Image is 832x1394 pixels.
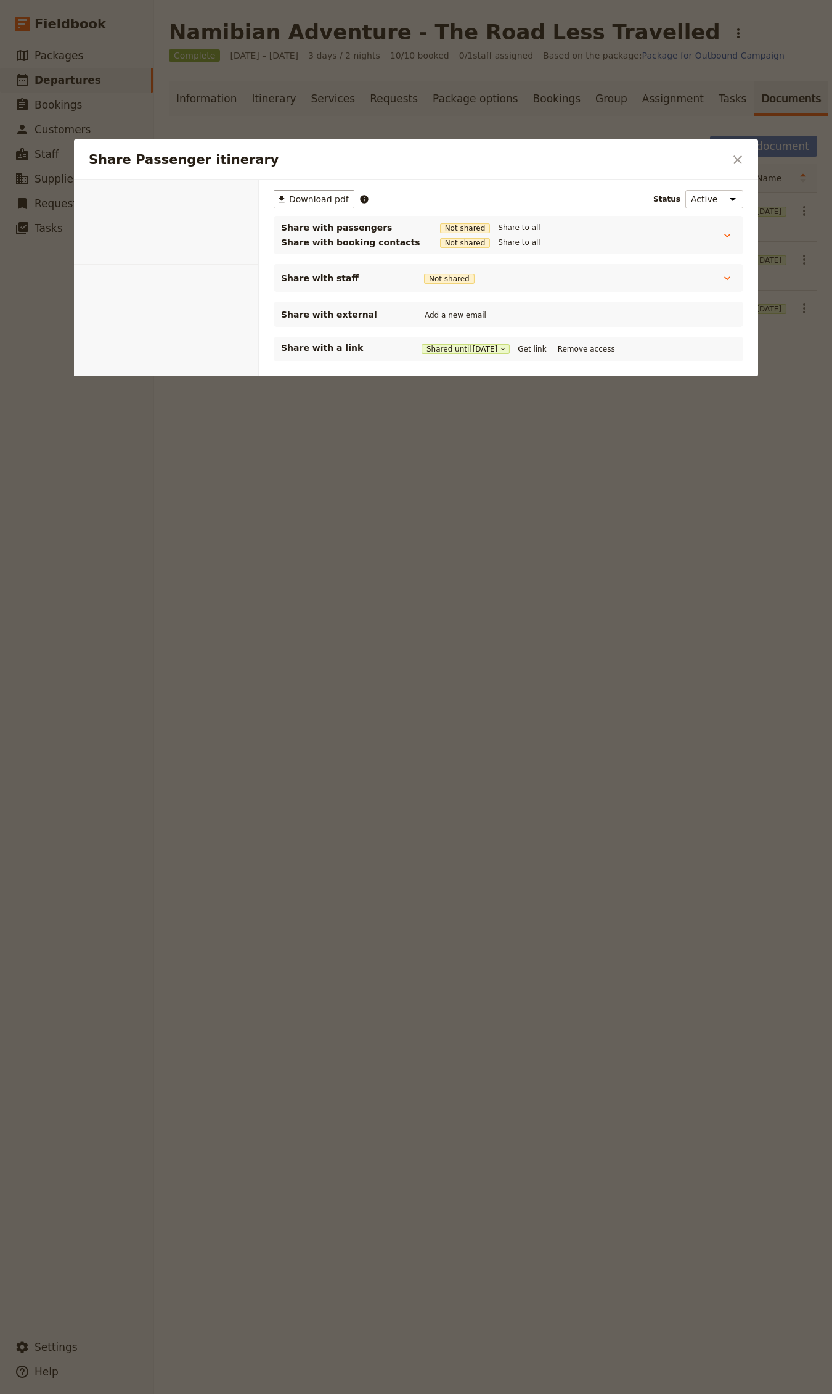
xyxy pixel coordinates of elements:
[685,190,743,208] select: Status
[281,272,404,284] span: Share with staff
[89,151,725,169] h2: Share Passenger itinerary
[653,194,680,204] span: Status
[281,342,404,354] p: Share with a link
[422,308,489,322] button: Add a new email
[495,221,543,234] button: Share to all
[727,149,748,170] button: Close dialog
[422,344,510,354] button: Shared until[DATE]
[515,342,549,356] button: Get link
[440,223,491,233] span: Not shared
[281,236,420,249] span: Share with booking contacts
[424,274,475,284] span: Not shared
[281,308,404,321] span: Share with external
[274,190,354,208] button: ​Download pdf
[440,238,491,248] span: Not shared
[281,221,420,234] span: Share with passengers
[473,344,498,354] span: [DATE]
[495,236,543,249] button: Share to all
[555,342,618,356] button: Remove access
[289,193,349,205] span: Download pdf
